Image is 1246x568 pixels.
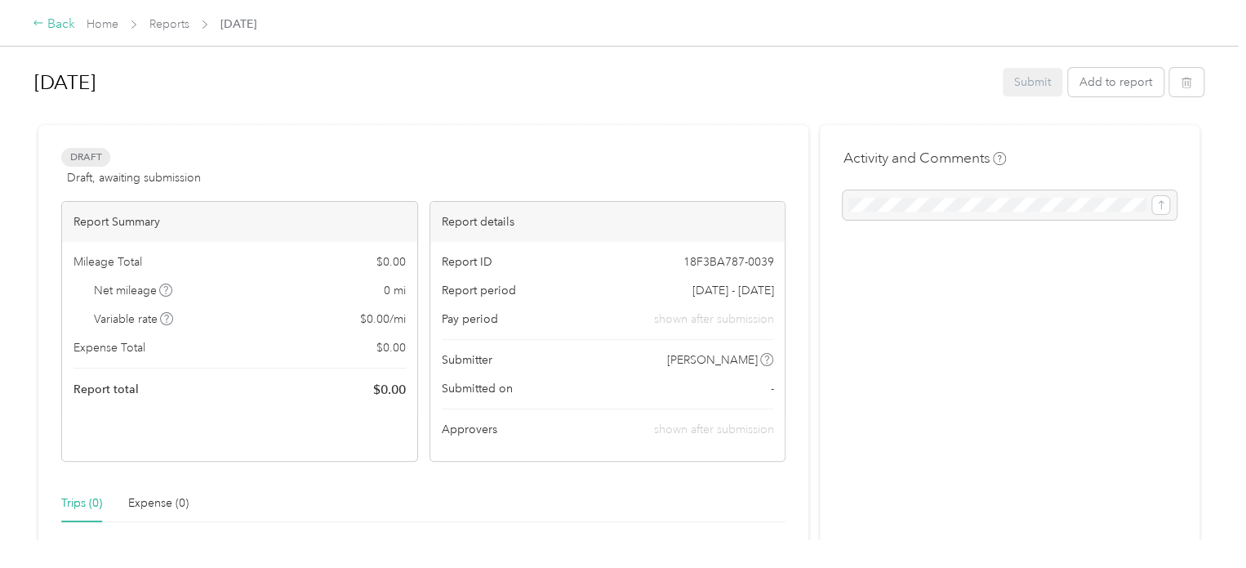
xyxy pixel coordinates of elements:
iframe: Everlance-gr Chat Button Frame [1155,476,1246,568]
span: shown after submission [653,423,773,436]
span: Draft, awaiting submission [67,169,201,186]
span: Pay period [442,311,498,328]
span: Submitted on [442,380,513,397]
button: Add to report [1068,68,1164,96]
h4: Activity and Comments [843,148,1006,168]
div: Report details [430,202,785,242]
span: $ 0.00 / mi [360,311,406,328]
span: Approvers [442,421,497,438]
span: shown after submission [653,311,773,328]
div: Trips (0) [61,494,102,512]
span: $ 0.00 [373,380,406,400]
h1: Aug 2025 [34,63,991,102]
div: Back [33,15,75,34]
span: $ 0.00 [376,339,406,356]
span: - [770,380,773,397]
span: [DATE] - [DATE] [692,282,773,299]
span: Variable rate [94,311,174,328]
span: [PERSON_NAME] [667,351,758,369]
span: Report total [73,381,139,398]
span: Submitter [442,351,492,369]
span: $ 0.00 [376,253,406,271]
div: Expense (0) [128,494,189,512]
span: 18F3BA787-0039 [683,253,773,271]
span: Draft [61,148,110,167]
span: Expense Total [73,339,145,356]
span: Mileage Total [73,253,142,271]
div: Report Summary [62,202,417,242]
a: Reports [149,17,189,31]
span: [DATE] [220,16,256,33]
a: Home [87,17,118,31]
span: Net mileage [94,282,173,299]
span: Report ID [442,253,492,271]
span: 0 mi [384,282,406,299]
span: Report period [442,282,516,299]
